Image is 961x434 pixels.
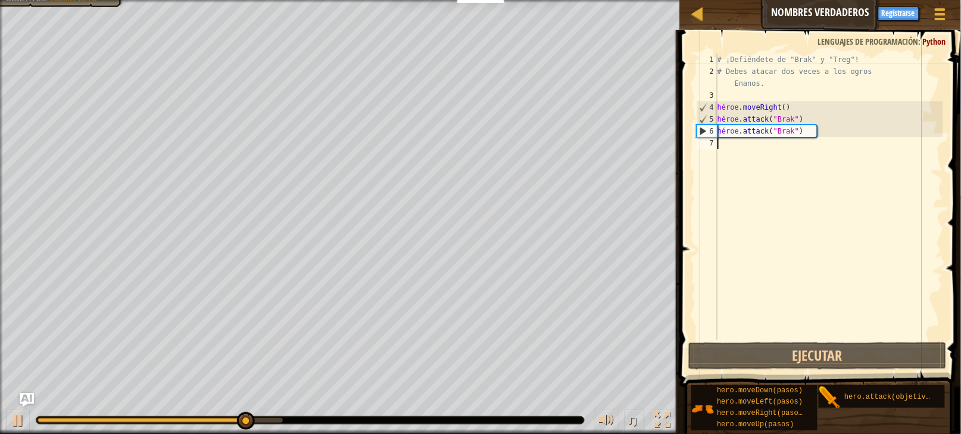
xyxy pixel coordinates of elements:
button: Ajustar el volúmen [595,410,619,434]
span: hero.moveDown(pasos) [717,386,803,395]
img: portrait.png [691,398,714,420]
span: hero.moveLeft(pasos) [717,398,803,406]
font: 2 [710,67,714,76]
button: Pregúntale a la IA [761,2,838,24]
font: 7 [710,139,714,147]
span: Lenguajes de programación [818,36,919,47]
font: 6 [710,127,714,135]
span: hero.attack(objetivo) [844,393,934,401]
span: Pistas [844,7,866,18]
span: : [919,36,923,47]
font: 3 [710,91,714,100]
span: Python [923,36,946,47]
font: 5 [710,115,714,123]
span: ♫ [627,411,639,429]
span: hero.moveRight(pasos) [717,409,807,417]
button: Registrarse [878,7,919,21]
span: Pregúntale a la IA [767,7,832,18]
font: 4 [710,103,714,111]
button: Mostrar menú de juego [925,2,955,30]
button: Pregúntale a la IA [20,393,34,407]
span: hero.moveUp(pasos) [717,420,794,429]
img: portrait.png [819,386,841,409]
button: Ctrl + P: Play [6,410,30,434]
font: 1 [710,55,714,64]
button: Cambia a pantalla completa. [650,410,674,434]
button: ♫ [625,410,645,434]
button: Ejecutar [688,342,947,370]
